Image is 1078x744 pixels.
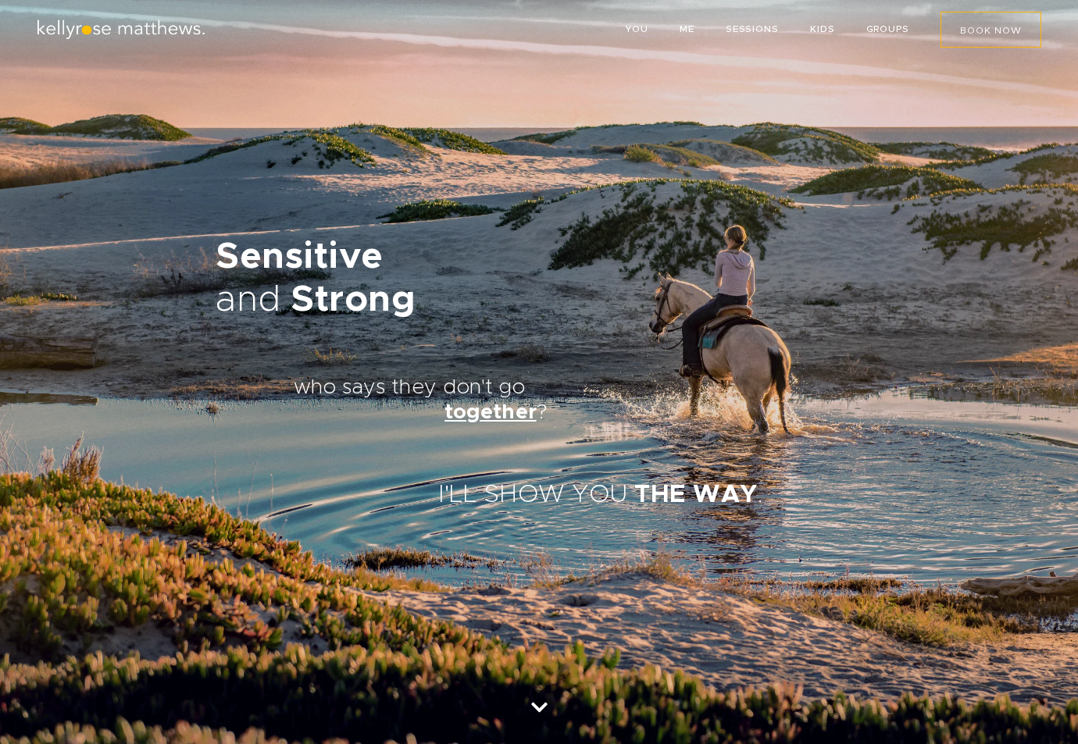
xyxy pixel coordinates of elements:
[216,282,281,319] span: and
[438,482,628,507] span: I'LL SHOW YOU
[291,282,416,319] span: Strong
[634,482,758,507] span: THE WAY
[444,402,536,423] u: together
[216,239,384,276] span: Sensitive
[758,482,763,507] span: .
[537,402,547,423] span: ?
[294,377,525,398] span: who says they don't go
